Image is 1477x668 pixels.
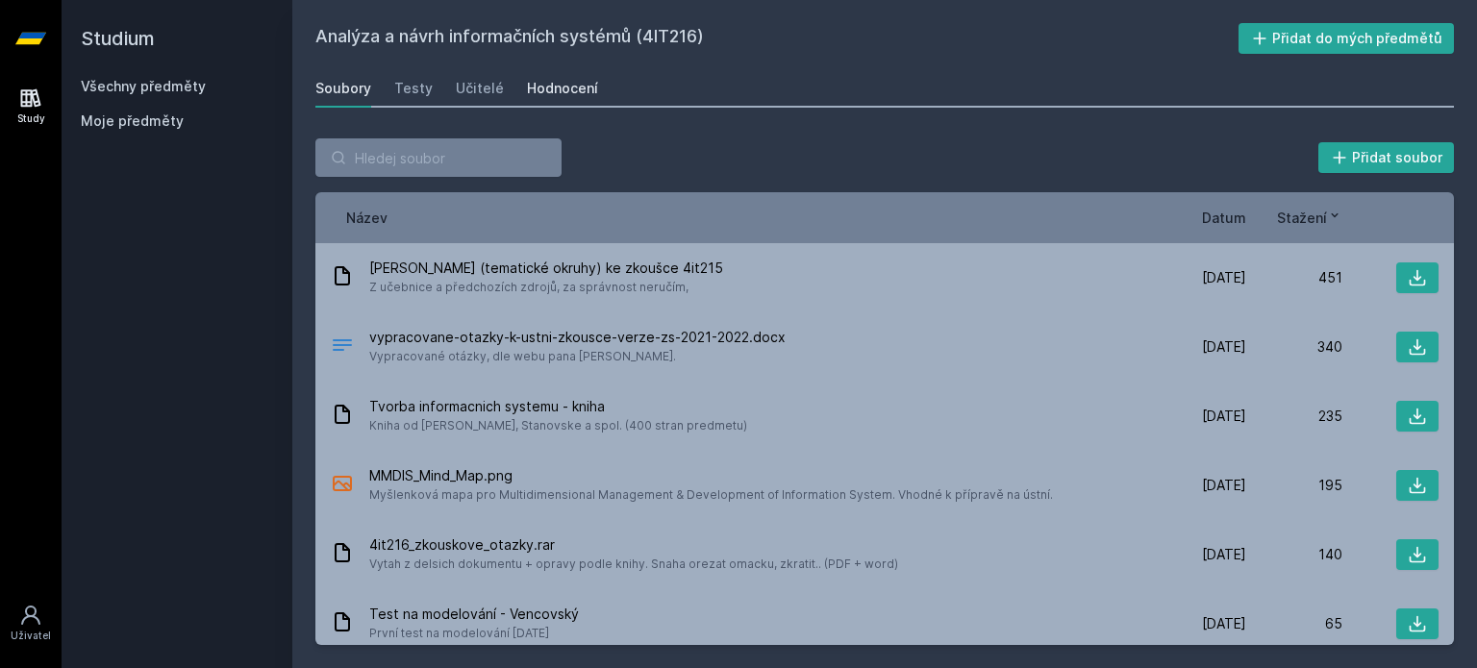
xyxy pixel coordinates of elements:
[369,278,723,297] span: Z učebnice a předchozích zdrojů, za správnost neručím,
[1202,614,1246,633] span: [DATE]
[331,472,354,500] div: PNG
[369,328,786,347] span: vypracovane-otazky-k-ustni-zkousce-verze-zs-2021-2022.docx
[315,138,562,177] input: Hledej soubor
[369,605,579,624] span: Test na modelování - Vencovský
[1277,208,1342,228] button: Stažení
[527,79,598,98] div: Hodnocení
[4,594,58,653] a: Uživatel
[369,485,1053,505] span: Myšlenková mapa pro Multidimensional Management & Development of Information System. Vhodné k pří...
[1318,142,1455,173] button: Přidat soubor
[1246,545,1342,564] div: 140
[1246,407,1342,426] div: 235
[369,624,579,643] span: První test na modelování [DATE]
[369,416,747,435] span: Kniha od [PERSON_NAME], Stanovske a spol. (400 stran predmetu)
[1277,208,1327,228] span: Stažení
[1246,476,1342,495] div: 195
[456,79,504,98] div: Učitelé
[315,69,371,108] a: Soubory
[4,77,58,136] a: Study
[369,259,723,278] span: [PERSON_NAME] (tematické okruhy) ke zkoušce 4it215
[1202,407,1246,426] span: [DATE]
[11,629,51,643] div: Uživatel
[1246,614,1342,633] div: 65
[456,69,504,108] a: Učitelé
[346,208,388,228] button: Název
[1246,268,1342,287] div: 451
[1246,337,1342,357] div: 340
[331,334,354,361] div: DOCX
[527,69,598,108] a: Hodnocení
[1202,545,1246,564] span: [DATE]
[1202,337,1246,357] span: [DATE]
[369,347,786,366] span: Vypracované otázky, dle webu pana [PERSON_NAME].
[369,466,1053,485] span: MMDIS_Mind_Map.png
[81,111,184,131] span: Moje předměty
[1202,268,1246,287] span: [DATE]
[369,555,898,574] span: Vytah z delsich dokumentu + opravy podle knihy. Snaha orezat omacku, zkratit.. (PDF + word)
[1239,23,1455,54] button: Přidat do mých předmětů
[394,69,433,108] a: Testy
[17,111,45,126] div: Study
[1202,208,1246,228] button: Datum
[315,79,371,98] div: Soubory
[369,397,747,416] span: Tvorba informacnich systemu - kniha
[81,78,206,94] a: Všechny předměty
[315,23,1239,54] h2: Analýza a návrh informačních systémů (4IT216)
[369,535,898,555] span: 4it216_zkouskove_otazky.rar
[1202,476,1246,495] span: [DATE]
[394,79,433,98] div: Testy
